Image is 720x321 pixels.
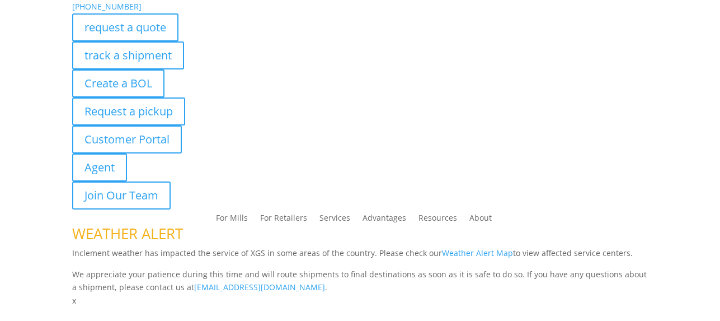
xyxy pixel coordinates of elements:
[72,224,183,244] span: WEATHER ALERT
[442,248,513,258] a: Weather Alert Map
[363,214,406,226] a: Advantages
[72,13,178,41] a: request a quote
[260,214,307,226] a: For Retailers
[418,214,457,226] a: Resources
[469,214,492,226] a: About
[72,41,184,69] a: track a shipment
[72,246,648,268] p: Inclement weather has impacted the service of XGS in some areas of the country. Please check our ...
[72,182,171,210] a: Join Our Team
[72,294,648,308] p: x
[72,69,164,97] a: Create a BOL
[216,214,248,226] a: For Mills
[72,153,127,182] a: Agent
[72,1,142,12] a: [PHONE_NUMBER]
[194,282,325,292] a: [EMAIL_ADDRESS][DOMAIN_NAME]
[72,125,182,153] a: Customer Portal
[72,97,185,125] a: Request a pickup
[319,214,350,226] a: Services
[72,268,648,295] p: We appreciate your patience during this time and will route shipments to final destinations as so...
